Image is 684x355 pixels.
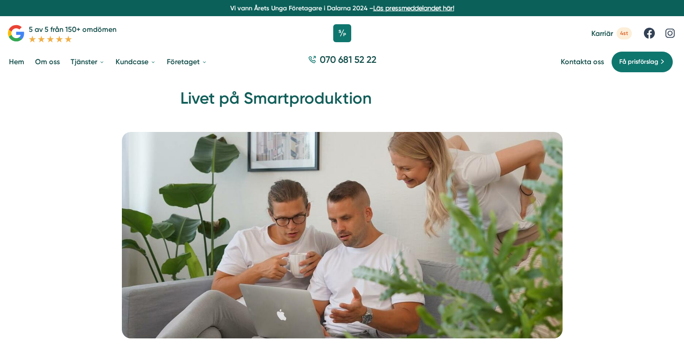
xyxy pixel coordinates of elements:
[591,27,632,39] a: Karriär 4st
[114,50,158,73] a: Kundcase
[619,57,658,67] span: Få prisförslag
[373,4,454,12] a: Läs pressmeddelandet här!
[320,53,376,66] span: 070 681 52 22
[561,57,604,66] a: Kontakta oss
[4,4,680,13] p: Vi vann Årets Unga Företagare i Dalarna 2024 –
[69,50,107,73] a: Tjänster
[165,50,209,73] a: Företaget
[591,29,613,38] span: Karriär
[180,88,504,117] h1: Livet på Smartproduktion
[29,24,116,35] p: 5 av 5 från 150+ omdömen
[122,132,563,338] img: Livet på Smartproduktion
[33,50,62,73] a: Om oss
[617,27,632,39] span: 4st
[304,53,380,70] a: 070 681 52 22
[611,51,673,73] a: Få prisförslag
[7,50,26,73] a: Hem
